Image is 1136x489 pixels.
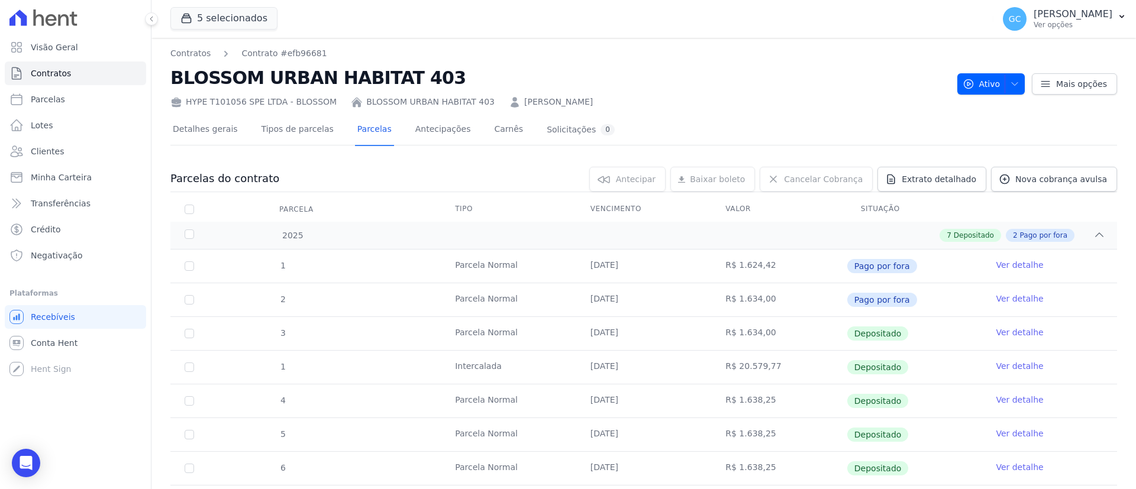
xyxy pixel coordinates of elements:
div: Open Intercom Messenger [12,449,40,477]
h3: Parcelas do contrato [170,171,279,186]
td: Parcela Normal [441,283,576,316]
div: Solicitações [547,124,615,135]
th: Vencimento [576,197,712,222]
a: Ver detalhe [996,428,1043,439]
a: Conta Hent [5,331,146,355]
span: Extrato detalhado [902,173,976,185]
span: Depositado [954,230,994,241]
span: Pago por fora [847,259,917,273]
a: Parcelas [355,115,394,146]
span: Conta Hent [31,337,78,349]
span: Lotes [31,119,53,131]
a: Ver detalhe [996,293,1043,305]
input: Só é possível selecionar pagamentos em aberto [185,362,194,372]
td: Parcela Normal [441,418,576,451]
input: Só é possível selecionar pagamentos em aberto [185,261,194,271]
a: Visão Geral [5,35,146,59]
a: Crédito [5,218,146,241]
span: Visão Geral [31,41,78,53]
td: Parcela Normal [441,250,576,283]
td: [DATE] [576,283,712,316]
a: Antecipações [413,115,473,146]
a: [PERSON_NAME] [524,96,593,108]
a: Recebíveis [5,305,146,329]
td: R$ 20.579,77 [711,351,847,384]
span: Depositado [847,394,909,408]
button: Ativo [957,73,1025,95]
input: Só é possível selecionar pagamentos em aberto [185,430,194,439]
span: Pago por fora [847,293,917,307]
td: Intercalada [441,351,576,384]
a: Contratos [170,47,211,60]
button: 5 selecionados [170,7,277,30]
span: Depositado [847,360,909,374]
td: Parcela Normal [441,384,576,417]
input: Só é possível selecionar pagamentos em aberto [185,295,194,305]
span: Parcelas [31,93,65,105]
th: Situação [847,197,982,222]
span: Nova cobrança avulsa [1015,173,1107,185]
h2: BLOSSOM URBAN HABITAT 403 [170,64,948,91]
a: BLOSSOM URBAN HABITAT 403 [366,96,495,108]
div: HYPE T101056 SPE LTDA - BLOSSOM [170,96,337,108]
td: R$ 1.634,00 [711,317,847,350]
nav: Breadcrumb [170,47,948,60]
a: Minha Carteira [5,166,146,189]
nav: Breadcrumb [170,47,327,60]
div: Parcela [265,197,328,221]
a: Ver detalhe [996,259,1043,271]
td: [DATE] [576,418,712,451]
a: Ver detalhe [996,394,1043,406]
span: Depositado [847,428,909,442]
span: 5 [279,429,286,439]
span: 6 [279,463,286,472]
a: Ver detalhe [996,360,1043,372]
a: Nova cobrança avulsa [991,167,1117,192]
span: 2 [279,294,286,304]
a: Contrato #efb96681 [241,47,327,60]
td: [DATE] [576,384,712,417]
a: Ver detalhe [996,326,1043,338]
a: Clientes [5,140,146,163]
td: Parcela Normal [441,452,576,485]
span: 4 [279,396,286,405]
span: Transferências [31,197,91,209]
div: Plataformas [9,286,141,300]
td: [DATE] [576,351,712,384]
span: GC [1009,15,1021,23]
input: Só é possível selecionar pagamentos em aberto [185,329,194,338]
span: 2 [1013,230,1018,241]
span: Minha Carteira [31,171,92,183]
span: 3 [279,328,286,338]
span: Contratos [31,67,71,79]
td: R$ 1.638,25 [711,384,847,417]
p: [PERSON_NAME] [1034,8,1112,20]
span: Pago por fora [1020,230,1067,241]
p: Ver opções [1034,20,1112,30]
a: Transferências [5,192,146,215]
a: Carnês [492,115,525,146]
span: Ativo [963,73,1001,95]
span: 1 [279,362,286,371]
input: Só é possível selecionar pagamentos em aberto [185,464,194,473]
a: Detalhes gerais [170,115,240,146]
a: Mais opções [1032,73,1117,95]
th: Valor [711,197,847,222]
td: [DATE] [576,317,712,350]
span: 7 [947,230,951,241]
a: Solicitações0 [544,115,617,146]
span: Depositado [847,326,909,341]
a: Contratos [5,61,146,85]
a: Negativação [5,244,146,267]
span: 1 [279,261,286,270]
a: Ver detalhe [996,461,1043,473]
td: R$ 1.624,42 [711,250,847,283]
span: Crédito [31,224,61,235]
td: [DATE] [576,250,712,283]
span: Clientes [31,145,64,157]
a: Lotes [5,114,146,137]
td: Parcela Normal [441,317,576,350]
td: [DATE] [576,452,712,485]
a: Parcelas [5,88,146,111]
span: Recebíveis [31,311,75,323]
